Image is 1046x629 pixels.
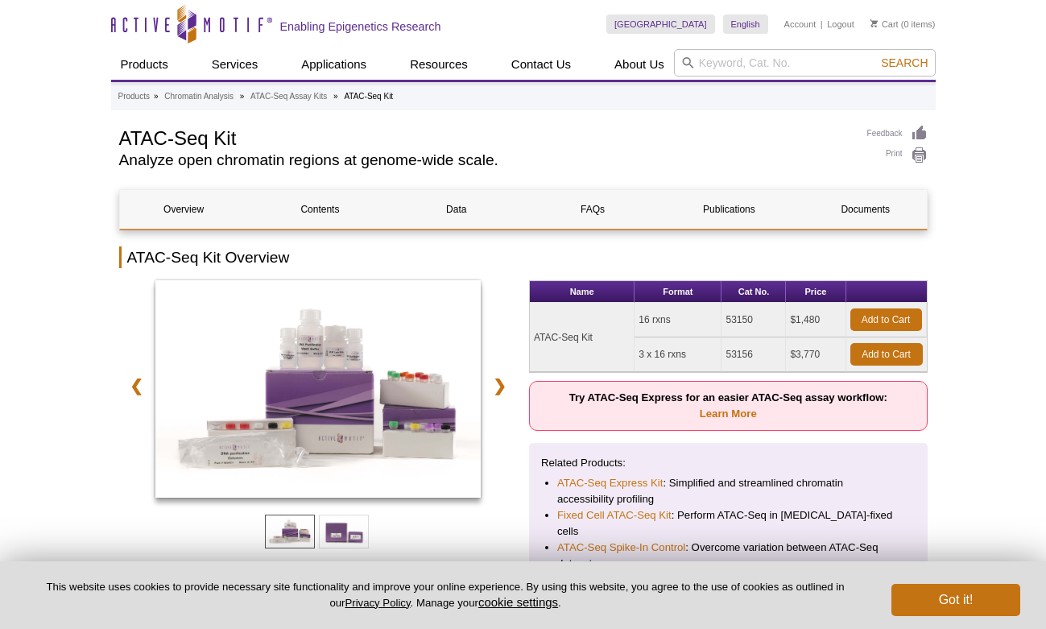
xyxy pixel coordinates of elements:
[870,14,936,34] li: (0 items)
[827,19,854,30] a: Logout
[118,89,150,104] a: Products
[155,280,482,503] a: ATAC-Seq Kit
[665,190,793,229] a: Publications
[606,14,715,34] a: [GEOGRAPHIC_DATA]
[784,19,817,30] a: Account
[280,19,441,34] h2: Enabling Epigenetics Research
[569,391,887,420] strong: Try ATAC-Seq Express for an easier ATAC-Seq assay workflow:
[723,14,768,34] a: English
[721,337,786,372] td: 53156
[528,190,656,229] a: FAQs
[119,153,851,168] h2: Analyze open chromatin regions at genome-wide scale.
[821,14,823,34] li: |
[240,92,245,101] li: »
[557,540,899,572] li: : Overcome variation between ATAC-Seq datasets
[635,337,721,372] td: 3 x 16 rxns
[530,303,635,372] td: ATAC-Seq Kit
[202,49,268,80] a: Services
[344,92,393,101] li: ATAC-Seq Kit
[605,49,674,80] a: About Us
[557,540,685,556] a: ATAC-Seq Spike-In Control
[400,49,478,80] a: Resources
[786,281,845,303] th: Price
[635,281,721,303] th: Format
[557,475,663,491] a: ATAC-Seq Express Kit
[801,190,929,229] a: Documents
[557,507,899,540] li: : Perform ATAC-Seq in [MEDICAL_DATA]-fixed cells
[154,92,159,101] li: »
[530,281,635,303] th: Name
[867,125,928,143] a: Feedback
[786,303,845,337] td: $1,480
[674,49,936,77] input: Keyword, Cat. No.
[881,56,928,69] span: Search
[119,125,851,149] h1: ATAC-Seq Kit
[164,89,234,104] a: Chromatin Analysis
[557,475,899,507] li: : Simplified and streamlined chromatin accessibility profiling
[119,367,154,404] a: ❮
[478,595,558,609] button: cookie settings
[891,584,1020,616] button: Got it!
[26,580,865,610] p: This website uses cookies to provide necessary site functionality and improve your online experie...
[870,19,899,30] a: Cart
[700,408,757,420] a: Learn More
[111,49,178,80] a: Products
[635,303,721,337] td: 16 rxns
[120,190,248,229] a: Overview
[557,507,672,523] a: Fixed Cell ATAC-Seq Kit
[155,280,482,498] img: ATAC-Seq Kit
[502,49,581,80] a: Contact Us
[333,92,338,101] li: »
[867,147,928,164] a: Print
[870,19,878,27] img: Your Cart
[256,190,384,229] a: Contents
[850,308,922,331] a: Add to Cart
[345,597,410,609] a: Privacy Policy
[119,246,928,268] h2: ATAC-Seq Kit Overview
[291,49,376,80] a: Applications
[850,343,923,366] a: Add to Cart
[482,367,517,404] a: ❯
[541,455,916,471] p: Related Products:
[786,337,845,372] td: $3,770
[392,190,520,229] a: Data
[721,281,786,303] th: Cat No.
[721,303,786,337] td: 53150
[876,56,932,70] button: Search
[250,89,327,104] a: ATAC-Seq Assay Kits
